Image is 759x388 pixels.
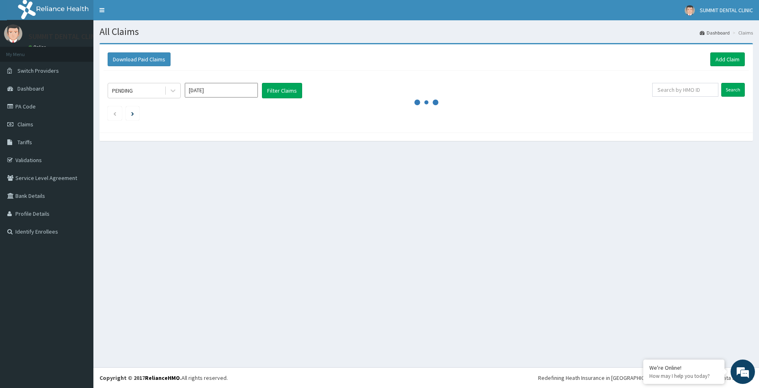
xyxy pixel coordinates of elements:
[262,83,302,98] button: Filter Claims
[538,374,753,382] div: Redefining Heath Insurance in [GEOGRAPHIC_DATA] using Telemedicine and Data Science!
[652,83,718,97] input: Search by HMO ID
[185,83,258,98] input: Select Month and Year
[414,90,439,115] svg: audio-loading
[731,29,753,36] li: Claims
[700,29,730,36] a: Dashboard
[710,52,745,66] a: Add Claim
[700,7,753,14] span: SUMMIT DENTAL CLINIC
[17,85,44,92] span: Dashboard
[28,33,102,40] p: SUMMIT DENTAL CLINIC
[108,52,171,66] button: Download Paid Claims
[685,5,695,15] img: User Image
[28,44,48,50] a: Online
[4,24,22,43] img: User Image
[17,121,33,128] span: Claims
[649,364,718,371] div: We're Online!
[99,26,753,37] h1: All Claims
[721,83,745,97] input: Search
[113,110,117,117] a: Previous page
[131,110,134,117] a: Next page
[112,87,133,95] div: PENDING
[93,367,759,388] footer: All rights reserved.
[649,373,718,379] p: How may I help you today?
[17,139,32,146] span: Tariffs
[17,67,59,74] span: Switch Providers
[145,374,180,381] a: RelianceHMO
[99,374,182,381] strong: Copyright © 2017 .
